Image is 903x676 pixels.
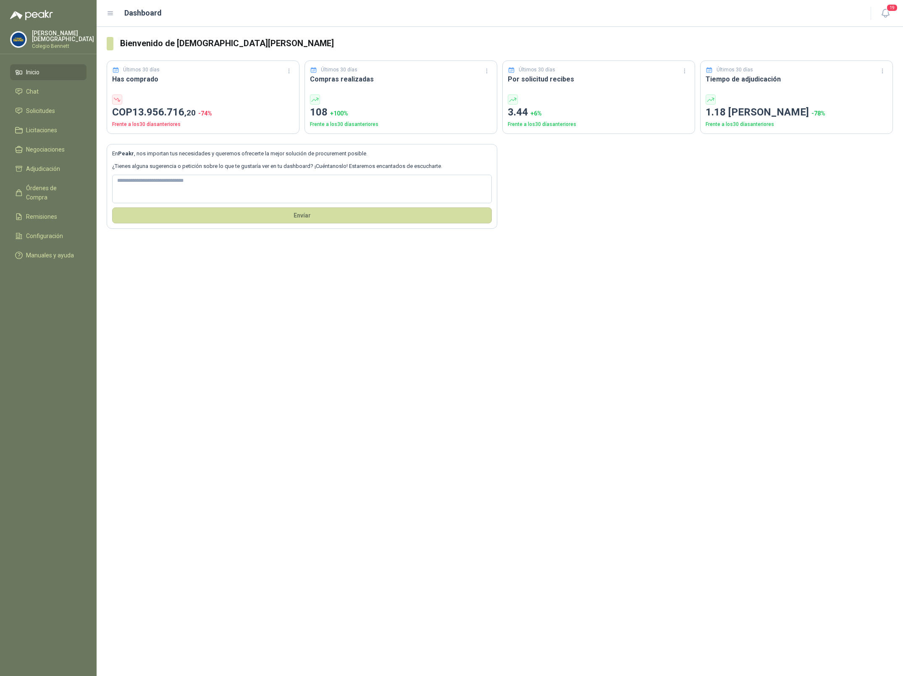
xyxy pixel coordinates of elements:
[112,162,492,170] p: ¿Tienes alguna sugerencia o petición sobre lo que te gustaría ver en tu dashboard? ¡Cuéntanoslo! ...
[26,231,63,241] span: Configuración
[10,180,87,205] a: Órdenes de Compra
[886,4,898,12] span: 19
[10,84,87,100] a: Chat
[184,108,196,118] span: ,20
[112,105,294,121] p: COP
[123,66,160,74] p: Últimos 30 días
[26,106,55,115] span: Solicitudes
[10,10,53,20] img: Logo peakr
[530,110,542,117] span: + 6 %
[519,66,555,74] p: Últimos 30 días
[10,122,87,138] a: Licitaciones
[10,161,87,177] a: Adjudicación
[10,228,87,244] a: Configuración
[508,105,690,121] p: 3.44
[508,74,690,84] h3: Por solicitud recibes
[706,74,887,84] h3: Tiempo de adjudicación
[198,110,212,117] span: -74 %
[10,64,87,80] a: Inicio
[310,74,492,84] h3: Compras realizadas
[26,87,39,96] span: Chat
[26,68,39,77] span: Inicio
[112,149,492,158] p: En , nos importan tus necesidades y queremos ofrecerte la mejor solución de procurement posible.
[321,66,357,74] p: Últimos 30 días
[32,44,94,49] p: Colegio Bennett
[112,207,492,223] button: Envíar
[26,251,74,260] span: Manuales y ayuda
[26,212,57,221] span: Remisiones
[26,183,79,202] span: Órdenes de Compra
[112,121,294,128] p: Frente a los 30 días anteriores
[112,74,294,84] h3: Has comprado
[120,37,893,50] h3: Bienvenido de [DEMOGRAPHIC_DATA][PERSON_NAME]
[508,121,690,128] p: Frente a los 30 días anteriores
[706,121,887,128] p: Frente a los 30 días anteriores
[118,150,134,157] b: Peakr
[717,66,753,74] p: Últimos 30 días
[10,247,87,263] a: Manuales y ayuda
[26,164,60,173] span: Adjudicación
[26,126,57,135] span: Licitaciones
[26,145,65,154] span: Negociaciones
[10,31,26,47] img: Company Logo
[124,7,162,19] h1: Dashboard
[706,105,887,121] p: 1.18 [PERSON_NAME]
[878,6,893,21] button: 19
[310,105,492,121] p: 108
[10,209,87,225] a: Remisiones
[811,110,825,117] span: -78 %
[32,30,94,42] p: [PERSON_NAME] [DEMOGRAPHIC_DATA]
[132,106,196,118] span: 13.956.716
[10,141,87,157] a: Negociaciones
[310,121,492,128] p: Frente a los 30 días anteriores
[330,110,348,117] span: + 100 %
[10,103,87,119] a: Solicitudes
